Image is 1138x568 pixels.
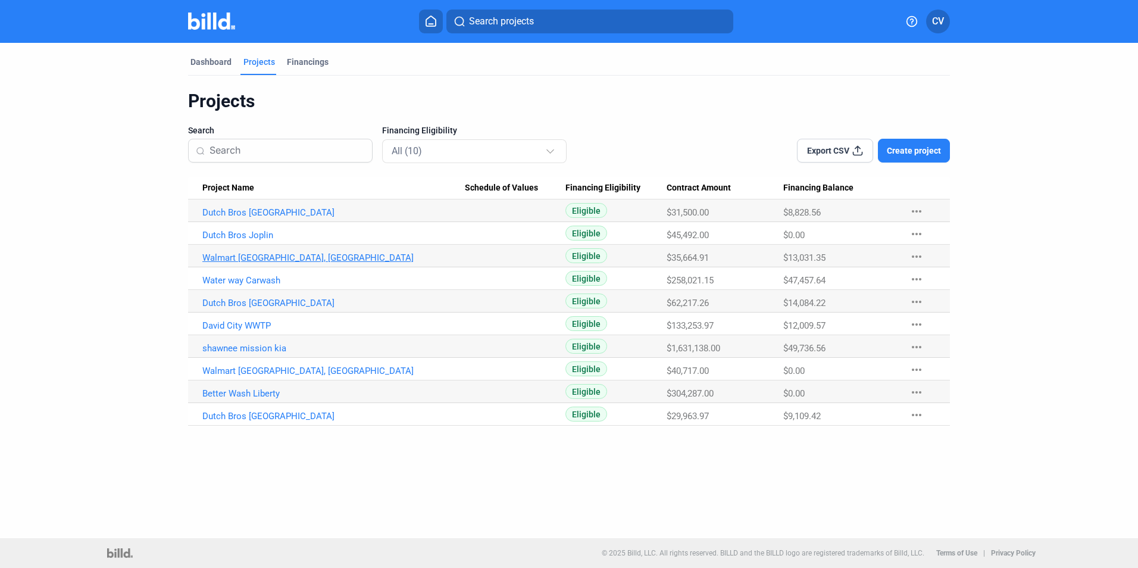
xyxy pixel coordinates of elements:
[667,183,783,194] div: Contract Amount
[667,388,714,399] span: $304,287.00
[936,549,977,557] b: Terms of Use
[783,388,805,399] span: $0.00
[667,366,709,376] span: $40,717.00
[565,183,640,194] span: Financing Eligibility
[202,343,465,354] a: shawnee mission kia
[807,145,849,157] span: Export CSV
[783,230,805,241] span: $0.00
[783,366,805,376] span: $0.00
[565,294,607,308] span: Eligible
[909,295,924,309] mat-icon: more_horiz
[602,549,924,557] p: © 2025 Billd, LLC. All rights reserved. BILLD and the BILLD logo are registered trademarks of Bil...
[783,320,826,331] span: $12,009.57
[188,124,214,136] span: Search
[909,363,924,377] mat-icon: more_horiz
[667,320,714,331] span: $133,253.97
[887,145,941,157] span: Create project
[783,183,898,194] div: Financing Balance
[783,183,853,194] span: Financing Balance
[667,252,709,263] span: $35,664.91
[565,384,607,399] span: Eligible
[565,203,607,218] span: Eligible
[202,298,465,308] a: Dutch Bros [GEOGRAPHIC_DATA]
[565,271,607,286] span: Eligible
[909,249,924,264] mat-icon: more_horiz
[783,411,821,422] span: $9,109.42
[469,14,534,29] span: Search projects
[202,275,465,286] a: Water way Carwash
[202,388,465,399] a: Better Wash Liberty
[878,139,950,163] button: Create project
[783,343,826,354] span: $49,736.56
[565,226,607,241] span: Eligible
[909,340,924,354] mat-icon: more_horiz
[932,14,944,29] span: CV
[909,317,924,332] mat-icon: more_horiz
[202,252,465,263] a: Walmart [GEOGRAPHIC_DATA], [GEOGRAPHIC_DATA]
[565,183,667,194] div: Financing Eligibility
[188,13,235,30] img: Billd Company Logo
[465,183,565,194] div: Schedule of Values
[565,316,607,331] span: Eligible
[202,366,465,376] a: Walmart [GEOGRAPHIC_DATA], [GEOGRAPHIC_DATA]
[909,204,924,219] mat-icon: more_horiz
[243,56,275,68] div: Projects
[202,320,465,331] a: David City WWTP
[190,56,232,68] div: Dashboard
[287,56,329,68] div: Financings
[202,207,465,218] a: Dutch Bros [GEOGRAPHIC_DATA]
[783,252,826,263] span: $13,031.35
[202,411,465,422] a: Dutch Bros [GEOGRAPHIC_DATA]
[210,138,365,163] input: Search
[667,183,731,194] span: Contract Amount
[446,10,733,33] button: Search projects
[667,207,709,218] span: $31,500.00
[565,407,607,422] span: Eligible
[107,548,133,558] img: logo
[392,145,422,157] mat-select-trigger: All (10)
[909,272,924,286] mat-icon: more_horiz
[783,298,826,308] span: $14,084.22
[991,549,1036,557] b: Privacy Policy
[783,207,821,218] span: $8,828.56
[565,339,607,354] span: Eligible
[667,275,714,286] span: $258,021.15
[909,385,924,400] mat-icon: more_horiz
[983,549,985,557] p: |
[667,230,709,241] span: $45,492.00
[202,183,254,194] span: Project Name
[465,183,538,194] span: Schedule of Values
[667,411,709,422] span: $29,963.97
[909,408,924,422] mat-icon: more_horiz
[909,227,924,241] mat-icon: more_horiz
[565,361,607,376] span: Eligible
[797,139,873,163] button: Export CSV
[202,230,465,241] a: Dutch Bros Joplin
[202,183,465,194] div: Project Name
[565,248,607,263] span: Eligible
[188,90,950,113] div: Projects
[382,124,457,136] span: Financing Eligibility
[667,298,709,308] span: $62,217.26
[667,343,720,354] span: $1,631,138.00
[926,10,950,33] button: CV
[783,275,826,286] span: $47,457.64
